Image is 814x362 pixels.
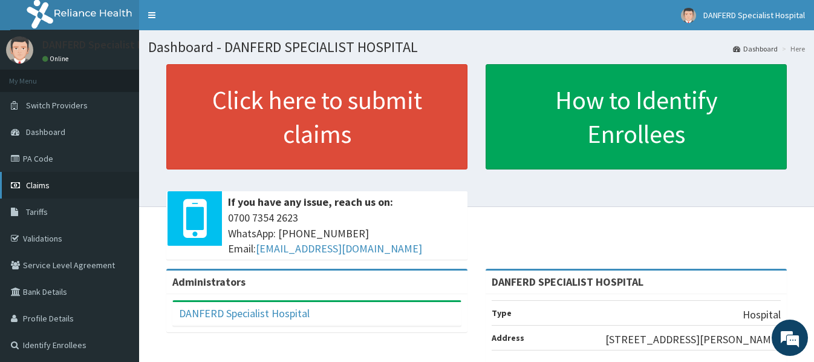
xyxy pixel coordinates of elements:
b: Type [492,308,512,318]
h1: Dashboard - DANFERD SPECIALIST HOSPITAL [148,39,805,55]
li: Here [779,44,805,54]
p: DANFERD Specialist Hospital [42,39,177,50]
span: 0700 7354 2623 WhatsApp: [PHONE_NUMBER] Email: [228,210,461,257]
a: [EMAIL_ADDRESS][DOMAIN_NAME] [256,242,422,255]
p: Hospital [743,307,781,323]
div: Chat with us now [63,68,203,84]
a: How to Identify Enrollees [486,64,787,169]
img: User Image [681,8,696,23]
b: Administrators [172,275,246,289]
a: Online [42,54,71,63]
div: Minimize live chat window [198,6,227,35]
span: We're online! [70,105,167,228]
strong: DANFERD SPECIALIST HOSPITAL [492,275,643,289]
a: Click here to submit claims [166,64,467,169]
span: Switch Providers [26,100,88,111]
img: d_794563401_company_1708531726252_794563401 [22,61,49,91]
textarea: Type your message and hit 'Enter' [6,237,230,279]
p: [STREET_ADDRESS][PERSON_NAME] [605,332,781,347]
span: DANFERD Specialist Hospital [703,10,805,21]
b: If you have any issue, reach us on: [228,195,393,209]
a: Dashboard [733,44,778,54]
span: Claims [26,180,50,191]
span: Dashboard [26,127,65,137]
img: User Image [6,36,33,64]
span: Tariffs [26,206,48,217]
b: Address [492,332,524,343]
a: DANFERD Specialist Hospital [179,306,310,320]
